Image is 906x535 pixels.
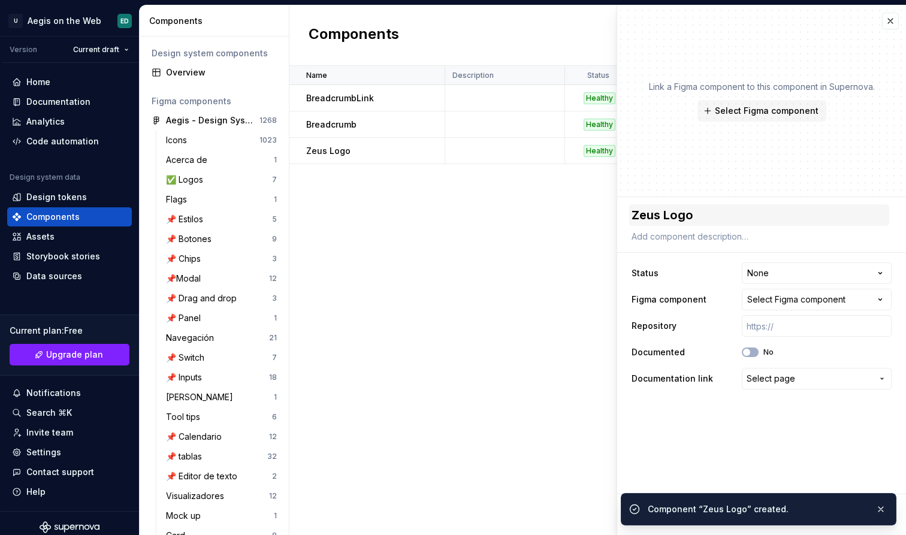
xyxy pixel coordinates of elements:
[26,407,72,419] div: Search ⌘K
[742,315,892,337] input: https://
[274,155,277,165] div: 1
[26,211,80,223] div: Components
[7,132,132,151] a: Code automation
[166,332,219,344] div: Navegación
[10,173,80,182] div: Design system data
[161,467,282,486] a: 📌 Editor de texto2
[152,47,277,59] div: Design system components
[166,233,216,245] div: 📌 Botones
[272,353,277,362] div: 7
[26,387,81,399] div: Notifications
[161,309,282,328] a: 📌 Panel1
[40,521,99,533] svg: Supernova Logo
[166,292,241,304] div: 📌 Drag and drop
[26,96,90,108] div: Documentation
[272,175,277,185] div: 7
[306,119,357,131] p: Breadcrumb
[26,270,82,282] div: Data sources
[763,347,774,357] label: No
[166,174,208,186] div: ✅ Logos
[7,247,132,266] a: Storybook stories
[161,131,282,150] a: Icons1023
[161,388,282,407] a: [PERSON_NAME]1
[7,423,132,442] a: Invite team
[269,491,277,501] div: 12
[632,346,685,358] label: Documented
[161,486,282,506] a: Visualizadores12
[267,452,277,461] div: 32
[7,92,132,111] a: Documentation
[166,411,205,423] div: Tool tips
[272,412,277,422] div: 6
[161,328,282,347] a: Navegación21
[274,195,277,204] div: 1
[274,511,277,521] div: 1
[161,427,282,446] a: 📌 Calendario12
[147,111,282,130] a: Aegis - Design System1268
[166,352,209,364] div: 📌 Switch
[272,294,277,303] div: 3
[584,119,615,131] div: Healthy
[747,294,845,306] div: Select Figma component
[10,45,37,55] div: Version
[272,471,277,481] div: 2
[26,76,50,88] div: Home
[73,45,119,55] span: Current draft
[272,234,277,244] div: 9
[166,490,229,502] div: Visualizadores
[161,210,282,229] a: 📌 Estilos5
[7,227,132,246] a: Assets
[166,273,206,285] div: 📌Modal
[161,249,282,268] a: 📌 Chips3
[26,191,87,203] div: Design tokens
[26,116,65,128] div: Analytics
[166,312,206,324] div: 📌 Panel
[2,8,137,34] button: UAegis on the WebED
[68,41,134,58] button: Current draft
[306,92,374,104] p: BreadcrumbLink
[166,510,206,522] div: Mock up
[161,289,282,308] a: 📌 Drag and drop3
[10,344,129,365] button: Upgrade plan
[269,333,277,343] div: 21
[7,463,132,482] button: Contact support
[306,71,327,80] p: Name
[649,81,875,93] p: Link a Figma component to this component in Supernova.
[742,289,892,310] button: Select Figma component
[7,443,132,462] a: Settings
[742,368,892,389] button: Select page
[7,383,132,403] button: Notifications
[7,207,132,226] a: Components
[166,391,238,403] div: [PERSON_NAME]
[697,100,826,122] button: Select Figma component
[587,71,609,80] p: Status
[166,213,208,225] div: 📌 Estilos
[7,267,132,286] a: Data sources
[161,407,282,427] a: Tool tips6
[120,16,129,26] div: ED
[584,92,615,104] div: Healthy
[161,170,282,189] a: ✅ Logos7
[259,135,277,145] div: 1023
[632,294,706,306] label: Figma component
[7,112,132,131] a: Analytics
[166,154,212,166] div: Acerca de
[269,373,277,382] div: 18
[166,194,192,205] div: Flags
[166,114,255,126] div: Aegis - Design System
[26,486,46,498] div: Help
[161,190,282,209] a: Flags1
[7,482,132,501] button: Help
[306,145,351,157] p: Zeus Logo
[152,95,277,107] div: Figma components
[161,348,282,367] a: 📌 Switch7
[26,466,94,478] div: Contact support
[166,67,277,78] div: Overview
[269,432,277,442] div: 12
[161,150,282,170] a: Acerca de1
[274,313,277,323] div: 1
[632,320,677,332] label: Repository
[452,71,494,80] p: Description
[632,373,713,385] label: Documentation link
